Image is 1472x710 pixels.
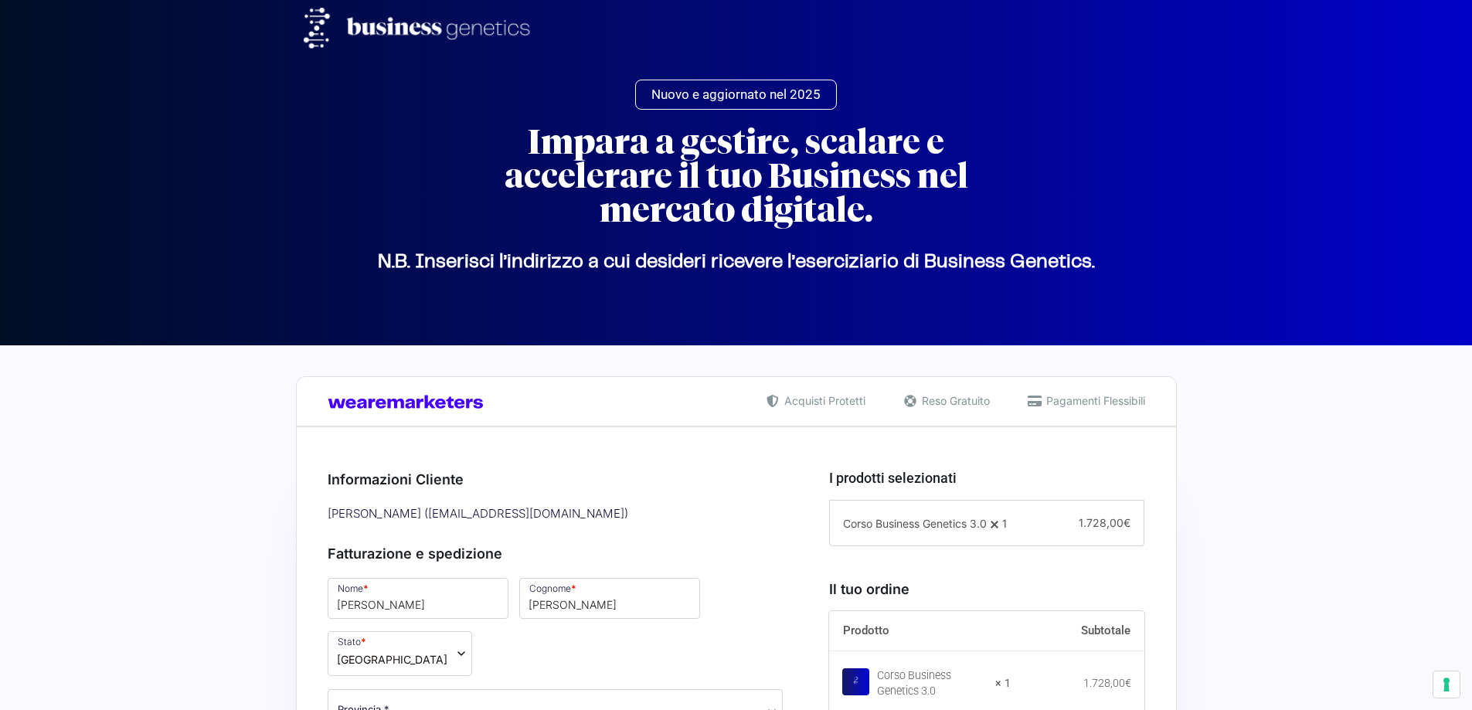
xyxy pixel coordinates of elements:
[1079,516,1130,529] span: 1.728,00
[304,262,1169,263] p: N.B. Inserisci l’indirizzo a cui desideri ricevere l’eserciziario di Business Genetics.
[877,668,985,699] div: Corso Business Genetics 3.0
[328,631,472,676] span: Stato
[1125,677,1131,689] span: €
[328,578,508,618] input: Nome *
[322,501,789,527] div: [PERSON_NAME] ( [EMAIL_ADDRESS][DOMAIN_NAME] )
[337,651,447,668] span: Italia
[829,611,1011,651] th: Prodotto
[829,467,1144,488] h3: I prodotti selezionati
[635,80,837,110] a: Nuovo e aggiornato nel 2025
[995,676,1011,691] strong: × 1
[458,125,1015,227] h2: Impara a gestire, scalare e accelerare il tuo Business nel mercato digitale.
[328,543,784,564] h3: Fatturazione e spedizione
[328,469,784,490] h3: Informazioni Cliente
[651,88,821,101] span: Nuovo e aggiornato nel 2025
[12,650,59,696] iframe: Customerly Messenger Launcher
[829,579,1144,600] h3: Il tuo ordine
[843,517,987,530] span: Corso Business Genetics 3.0
[1042,392,1145,409] span: Pagamenti Flessibili
[842,668,869,695] img: Corso Business Genetics 3.0
[1002,517,1007,530] span: 1
[1124,516,1130,529] span: €
[519,578,700,618] input: Cognome *
[918,392,990,409] span: Reso Gratuito
[1083,677,1131,689] bdi: 1.728,00
[1433,671,1460,698] button: Le tue preferenze relative al consenso per le tecnologie di tracciamento
[1011,611,1145,651] th: Subtotale
[780,392,865,409] span: Acquisti Protetti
